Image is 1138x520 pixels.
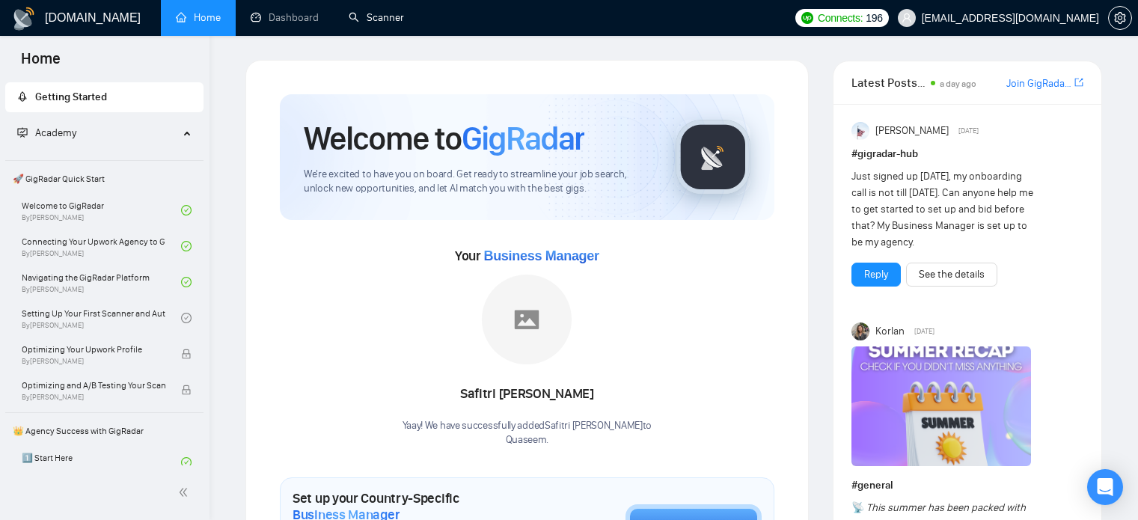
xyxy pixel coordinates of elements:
[22,194,181,227] a: Welcome to GigRadarBy[PERSON_NAME]
[851,146,1083,162] h1: # gigradar-hub
[851,477,1083,494] h1: # general
[181,457,192,468] span: check-circle
[22,446,181,479] a: 1️⃣ Start Here
[22,302,181,334] a: Setting Up Your First Scanner and Auto-BidderBy[PERSON_NAME]
[958,124,979,138] span: [DATE]
[875,123,949,139] span: [PERSON_NAME]
[851,168,1037,251] div: Just signed up [DATE], my onboarding call is not till [DATE]. Can anyone help me to get started t...
[304,118,584,159] h1: Welcome to
[22,393,165,402] span: By [PERSON_NAME]
[1108,6,1132,30] button: setting
[22,342,165,357] span: Optimizing Your Upwork Profile
[1087,469,1123,505] div: Open Intercom Messenger
[181,349,192,359] span: lock
[483,248,599,263] span: Business Manager
[902,13,912,23] span: user
[919,266,985,283] a: See the details
[22,357,165,366] span: By [PERSON_NAME]
[851,263,901,287] button: Reply
[403,433,652,447] p: Quaseem .
[35,91,107,103] span: Getting Started
[176,11,221,24] a: homeHome
[181,385,192,395] span: lock
[906,263,997,287] button: See the details
[1006,76,1071,92] a: Join GigRadar Slack Community
[864,266,888,283] a: Reply
[35,126,76,139] span: Academy
[455,248,599,264] span: Your
[17,126,76,139] span: Academy
[304,168,652,196] span: We're excited to have you on board. Get ready to streamline your job search, unlock new opportuni...
[1109,12,1131,24] span: setting
[251,11,319,24] a: dashboardDashboard
[7,416,202,446] span: 👑 Agency Success with GigRadar
[914,325,934,338] span: [DATE]
[12,7,36,31] img: logo
[851,346,1031,466] img: F09CV3P1UE7-Summer%20recap.png
[22,378,165,393] span: Optimizing and A/B Testing Your Scanner for Better Results
[181,241,192,251] span: check-circle
[403,419,652,447] div: Yaay! We have successfully added Safitri [PERSON_NAME] to
[801,12,813,24] img: upwork-logo.png
[818,10,863,26] span: Connects:
[17,127,28,138] span: fund-projection-screen
[1108,12,1132,24] a: setting
[181,205,192,215] span: check-circle
[940,79,976,89] span: a day ago
[851,501,864,514] span: 📡
[482,275,572,364] img: placeholder.png
[9,48,73,79] span: Home
[403,382,652,407] div: Safitri [PERSON_NAME]
[851,73,926,92] span: Latest Posts from the GigRadar Community
[1074,76,1083,88] span: export
[181,313,192,323] span: check-circle
[17,91,28,102] span: rocket
[866,10,882,26] span: 196
[22,230,181,263] a: Connecting Your Upwork Agency to GigRadarBy[PERSON_NAME]
[349,11,404,24] a: searchScanner
[181,277,192,287] span: check-circle
[178,485,193,500] span: double-left
[676,120,750,195] img: gigradar-logo.png
[851,122,869,140] img: Anisuzzaman Khan
[851,322,869,340] img: Korlan
[875,323,905,340] span: Korlan
[7,164,202,194] span: 🚀 GigRadar Quick Start
[22,266,181,299] a: Navigating the GigRadar PlatformBy[PERSON_NAME]
[462,118,584,159] span: GigRadar
[5,82,204,112] li: Getting Started
[1074,76,1083,90] a: export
